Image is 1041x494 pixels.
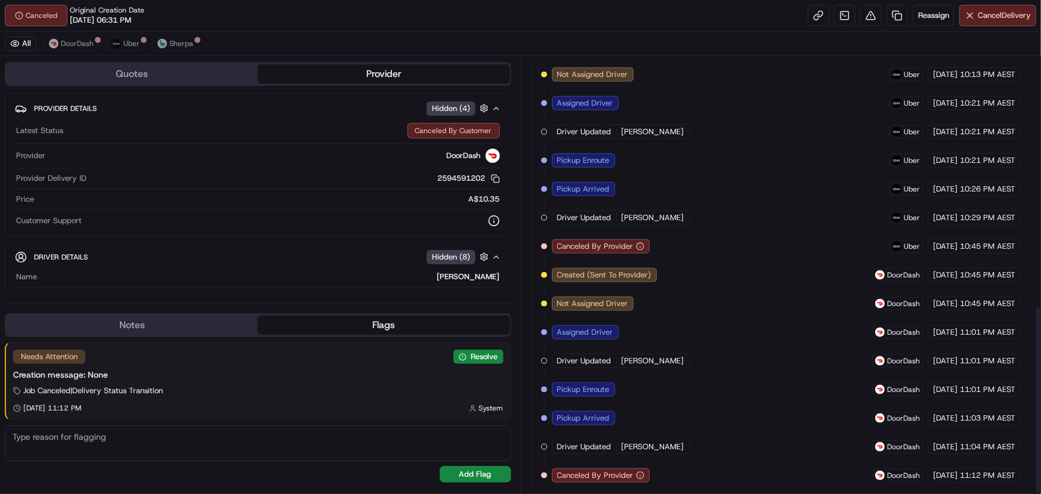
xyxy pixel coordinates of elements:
[892,213,901,223] img: uber-new-logo.jpeg
[918,10,949,21] span: Reassign
[6,64,258,84] button: Quotes
[959,5,1036,26] button: CancelDelivery
[427,249,492,264] button: Hidden (8)
[933,126,957,137] span: [DATE]
[875,270,885,280] img: doordash_logo_v2.png
[34,104,97,113] span: Provider Details
[123,39,140,48] span: Uber
[469,194,500,205] span: A$10.35
[875,471,885,480] img: doordash_logo_v2.png
[113,173,191,185] span: API Documentation
[913,5,954,26] button: Reassign
[557,327,613,338] span: Assigned Driver
[933,212,957,223] span: [DATE]
[258,64,509,84] button: Provider
[933,69,957,80] span: [DATE]
[933,356,957,366] span: [DATE]
[875,413,885,423] img: doordash_logo_v2.png
[70,5,144,15] span: Original Creation Date
[960,298,1015,309] span: 10:45 PM AEST
[892,184,901,194] img: uber-new-logo.jpeg
[933,241,957,252] span: [DATE]
[61,39,94,48] span: DoorDash
[904,127,920,137] span: Uber
[557,356,611,366] span: Driver Updated
[557,126,611,137] span: Driver Updated
[960,155,1015,166] span: 10:21 PM AEST
[5,5,67,26] button: Canceled
[622,126,684,137] span: [PERSON_NAME]
[557,270,651,280] span: Created (Sent To Provider)
[557,98,613,109] span: Assigned Driver
[887,442,920,452] span: DoorDash
[41,114,196,126] div: Start new chat
[15,247,501,267] button: Driver DetailsHidden (8)
[904,98,920,108] span: Uber
[960,69,1015,80] span: 10:13 PM AEST
[557,212,611,223] span: Driver Updated
[933,184,957,194] span: [DATE]
[887,471,920,480] span: DoorDash
[7,168,96,190] a: 📗Knowledge Base
[960,270,1015,280] span: 10:45 PM AEST
[13,350,85,364] div: Needs Attention
[432,252,470,263] span: Hidden ( 8 )
[892,127,901,137] img: uber-new-logo.jpeg
[875,356,885,366] img: doordash_logo_v2.png
[112,39,121,48] img: uber-new-logo.jpeg
[70,15,131,26] span: [DATE] 06:31 PM
[960,356,1015,366] span: 11:01 PM AEST
[12,12,36,36] img: Nash
[933,298,957,309] span: [DATE]
[933,441,957,452] span: [DATE]
[622,441,684,452] span: [PERSON_NAME]
[933,413,957,424] span: [DATE]
[96,168,196,190] a: 💻API Documentation
[978,10,1031,21] span: Cancel Delivery
[16,215,82,226] span: Customer Support
[887,328,920,337] span: DoorDash
[622,356,684,366] span: [PERSON_NAME]
[960,212,1015,223] span: 10:29 PM AEST
[892,98,901,108] img: uber-new-logo.jpeg
[438,173,500,184] button: 2594591202
[479,403,503,413] span: System
[933,470,957,481] span: [DATE]
[31,77,197,89] input: Clear
[152,36,199,51] button: Sherpa
[960,327,1015,338] span: 11:01 PM AEST
[960,126,1015,137] span: 10:21 PM AEST
[557,241,634,252] span: Canceled By Provider
[101,174,110,184] div: 💻
[960,184,1015,194] span: 10:26 PM AEST
[904,184,920,194] span: Uber
[13,369,503,381] div: Creation message: None
[960,384,1015,395] span: 11:01 PM AEST
[157,39,167,48] img: sherpa_logo.png
[933,270,957,280] span: [DATE]
[887,385,920,394] span: DoorDash
[24,173,91,185] span: Knowledge Base
[875,385,885,394] img: doordash_logo_v2.png
[447,150,481,161] span: DoorDash
[904,213,920,223] span: Uber
[960,413,1015,424] span: 11:03 PM AEST
[16,173,87,184] span: Provider Delivery ID
[5,36,36,51] button: All
[44,36,99,51] button: DoorDash
[12,48,217,67] p: Welcome 👋
[933,327,957,338] span: [DATE]
[933,98,957,109] span: [DATE]
[887,356,920,366] span: DoorDash
[557,184,610,194] span: Pickup Arrived
[892,242,901,251] img: uber-new-logo.jpeg
[23,403,81,413] span: [DATE] 11:12 PM
[892,70,901,79] img: uber-new-logo.jpeg
[16,194,34,205] span: Price
[258,316,509,335] button: Flags
[887,270,920,280] span: DoorDash
[887,413,920,423] span: DoorDash
[960,441,1015,452] span: 11:04 PM AEST
[203,118,217,132] button: Start new chat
